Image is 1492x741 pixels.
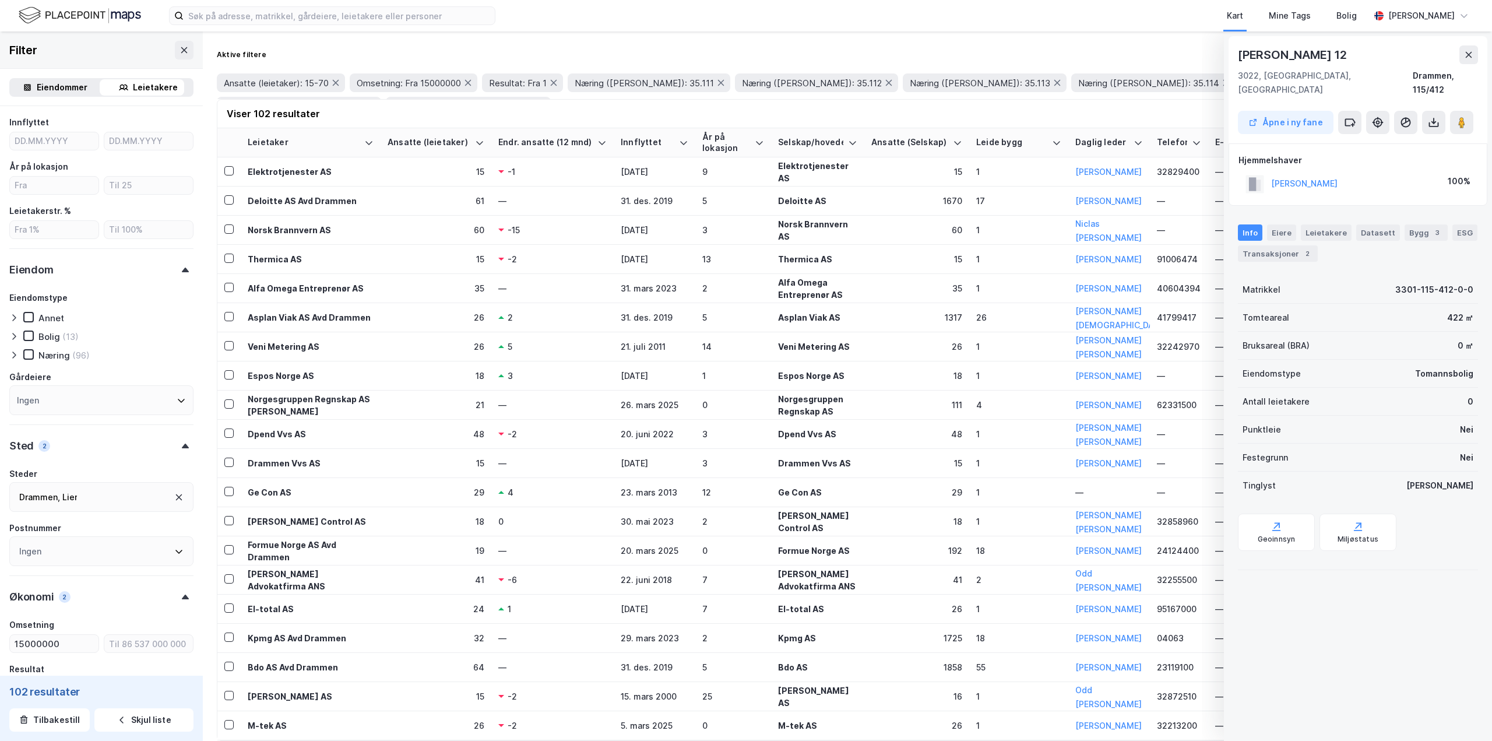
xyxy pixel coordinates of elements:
div: Telefon [1157,137,1187,148]
div: 1858 [871,661,962,673]
div: 3 [508,370,513,382]
span: Næring ([PERSON_NAME]): 35.113 [910,78,1050,89]
div: Deloitte AS [778,195,857,207]
div: 61 [388,195,484,207]
div: 18 [871,515,962,528]
div: 0 [1468,395,1473,409]
span: Resultat: Fra 1 [489,78,547,89]
div: — [1215,486,1259,498]
div: M-tek AS [248,719,374,732]
div: Bdo AS Avd Drammen [248,661,374,673]
div: 26 [976,311,1061,324]
input: Fra [10,177,98,194]
div: 15 [871,166,962,178]
div: 3 [1431,227,1443,238]
div: Omsetning [9,618,54,632]
span: Næring ([PERSON_NAME]): 35.114 [1078,78,1219,89]
div: 5. mars 2025 [621,719,688,732]
div: Annet [38,312,64,324]
span: Ansatte (leietaker): 15-70 [224,78,329,89]
div: 422 ㎡ [1447,311,1473,325]
button: Åpne i ny fane [1238,111,1333,134]
div: Leietaker [248,137,360,148]
div: 41799417 [1157,311,1201,324]
div: [PERSON_NAME] AS [248,690,374,703]
div: 32242970 [1157,340,1201,353]
div: 2 [59,591,71,603]
div: Steder [9,467,37,481]
div: Norgesgruppen Regnskap AS [778,393,857,417]
div: — [1215,661,1259,673]
div: Dpend Vvs AS [778,428,857,440]
div: Norgesgruppen Regnskap AS [PERSON_NAME] [248,393,374,417]
div: Info [1238,224,1262,241]
div: 15 [388,690,484,703]
div: Veni Metering AS [778,340,857,353]
div: — [1215,253,1259,265]
div: — [1215,574,1259,586]
div: [DATE] [621,457,688,469]
div: -2 [508,428,517,440]
div: Bdo AS [778,661,857,673]
div: 3022, [GEOGRAPHIC_DATA], [GEOGRAPHIC_DATA] [1238,69,1413,97]
div: Daglig leder [1075,137,1129,148]
div: ESG [1452,224,1477,241]
div: — [1157,224,1201,236]
img: logo.f888ab2527a4732fd821a326f86c7f29.svg [19,5,141,26]
div: — [1215,545,1259,557]
div: 32255500 [1157,574,1201,586]
div: 41 [388,574,484,586]
div: — [1215,719,1259,732]
div: 35 [388,282,484,294]
div: Ingen [17,394,39,408]
div: 0 [702,399,764,411]
div: Hjemmelshaver [1238,153,1477,167]
div: 15 [871,253,962,265]
div: -1 [508,166,515,178]
div: Filter [9,41,37,59]
div: [PERSON_NAME] 12 [1238,45,1349,64]
div: [PERSON_NAME] Advokatfirma ANS [778,568,857,592]
div: 24 [388,603,484,615]
div: 31. des. 2019 [621,661,688,673]
div: 26 [388,311,484,324]
div: 192 [871,545,962,557]
div: 23. mars 2013 [621,486,688,498]
div: 7 [702,603,764,615]
div: 26 [871,719,962,732]
div: 1 [702,370,764,382]
div: 14 [702,340,764,353]
div: Ge Con AS [248,486,374,498]
div: 29. mars 2023 [621,632,688,644]
div: 62331500 [1157,399,1201,411]
div: Ansatte (Selskap) [871,137,948,148]
div: Innflyttet [9,115,49,129]
div: Antall leietakere [1243,395,1310,409]
div: 32858960 [1157,515,1201,528]
div: 20. juni 2022 [621,428,688,440]
div: 5 [702,195,764,207]
div: 2 [702,282,764,294]
div: [PERSON_NAME] AS [778,684,857,709]
div: 26. mars 2025 [621,399,688,411]
div: — [498,195,607,207]
div: 1670 [871,195,962,207]
div: — [498,399,607,411]
div: Alfa Omega Entreprenør AS [248,282,374,294]
div: 0 [498,515,607,528]
div: -6 [508,574,517,586]
div: Geoinnsyn [1258,535,1296,544]
div: 2 [976,574,1061,586]
div: 1317 [871,311,962,324]
div: Drammen , [19,490,60,504]
div: 7 [702,574,764,586]
div: Formue Norge AS Avd Drammen [248,539,374,563]
div: 26 [388,719,484,732]
button: 83 mer [555,99,594,114]
div: Ansatte (leietaker) [388,137,470,148]
div: — [1215,340,1259,353]
div: Leietakere [1301,224,1352,241]
div: Espos Norge AS [778,370,857,382]
div: Økonomi [9,590,54,604]
div: — [1215,282,1259,294]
